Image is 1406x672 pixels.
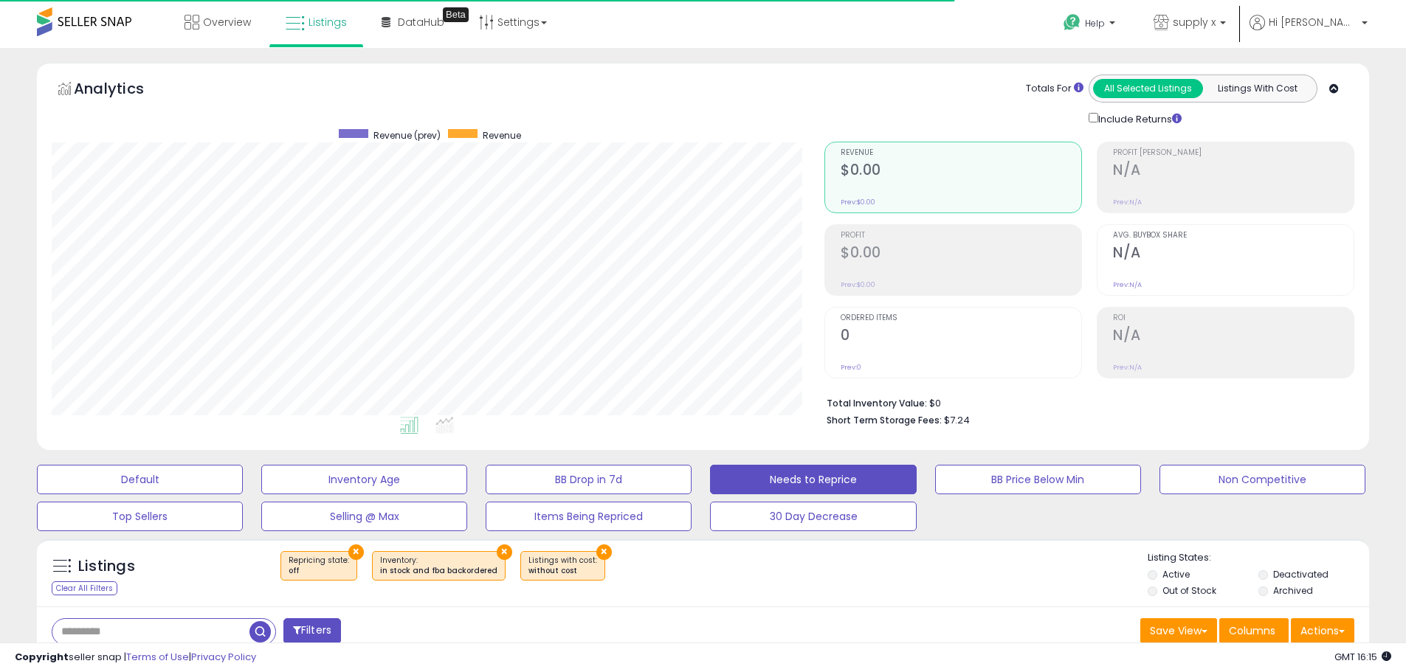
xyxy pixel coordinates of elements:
[1334,650,1391,664] span: 2025-09-17 16:15 GMT
[1052,2,1130,48] a: Help
[1085,17,1105,30] span: Help
[827,414,942,426] b: Short Term Storage Fees:
[528,555,597,577] span: Listings with cost :
[1250,15,1368,48] a: Hi [PERSON_NAME]
[1159,465,1365,494] button: Non Competitive
[841,314,1081,322] span: Ordered Items
[373,129,441,142] span: Revenue (prev)
[827,397,927,409] b: Total Inventory Value:
[398,15,444,30] span: DataHub
[841,327,1081,347] h2: 0
[203,15,251,30] span: Overview
[1219,618,1289,643] button: Columns
[52,581,117,595] div: Clear All Filters
[1113,280,1142,289] small: Prev: N/A
[944,413,970,427] span: $7.24
[1113,327,1354,347] h2: N/A
[483,129,521,142] span: Revenue
[1113,232,1354,240] span: Avg. Buybox Share
[74,78,173,103] h5: Analytics
[1113,244,1354,264] h2: N/A
[1162,568,1190,581] label: Active
[1269,15,1357,30] span: Hi [PERSON_NAME]
[841,232,1081,240] span: Profit
[841,244,1081,264] h2: $0.00
[1026,82,1083,96] div: Totals For
[380,566,497,576] div: in stock and fba backordered
[1063,13,1081,32] i: Get Help
[935,465,1141,494] button: BB Price Below Min
[1291,618,1354,643] button: Actions
[1078,110,1199,127] div: Include Returns
[528,566,597,576] div: without cost
[443,7,469,22] div: Tooltip anchor
[191,650,256,664] a: Privacy Policy
[1162,584,1216,597] label: Out of Stock
[1173,15,1216,30] span: supply x
[1113,198,1142,207] small: Prev: N/A
[486,465,692,494] button: BB Drop in 7d
[1140,618,1217,643] button: Save View
[15,650,69,664] strong: Copyright
[126,650,189,664] a: Terms of Use
[309,15,347,30] span: Listings
[710,465,916,494] button: Needs to Reprice
[15,651,256,665] div: seller snap | |
[1148,551,1369,565] p: Listing States:
[1113,149,1354,157] span: Profit [PERSON_NAME]
[380,555,497,577] span: Inventory :
[827,393,1343,411] li: $0
[841,149,1081,157] span: Revenue
[289,566,349,576] div: off
[348,544,364,560] button: ×
[1113,363,1142,372] small: Prev: N/A
[497,544,512,560] button: ×
[1273,568,1329,581] label: Deactivated
[261,465,467,494] button: Inventory Age
[1229,623,1275,638] span: Columns
[78,556,135,577] h5: Listings
[283,618,341,644] button: Filters
[841,162,1081,181] h2: $0.00
[596,544,612,560] button: ×
[710,502,916,531] button: 30 Day Decrease
[1113,314,1354,322] span: ROI
[841,280,875,289] small: Prev: $0.00
[289,555,349,577] span: Repricing state :
[1273,584,1313,597] label: Archived
[1113,162,1354,181] h2: N/A
[37,502,243,531] button: Top Sellers
[841,363,861,372] small: Prev: 0
[1093,79,1203,98] button: All Selected Listings
[261,502,467,531] button: Selling @ Max
[486,502,692,531] button: Items Being Repriced
[1202,79,1312,98] button: Listings With Cost
[841,198,875,207] small: Prev: $0.00
[37,465,243,494] button: Default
